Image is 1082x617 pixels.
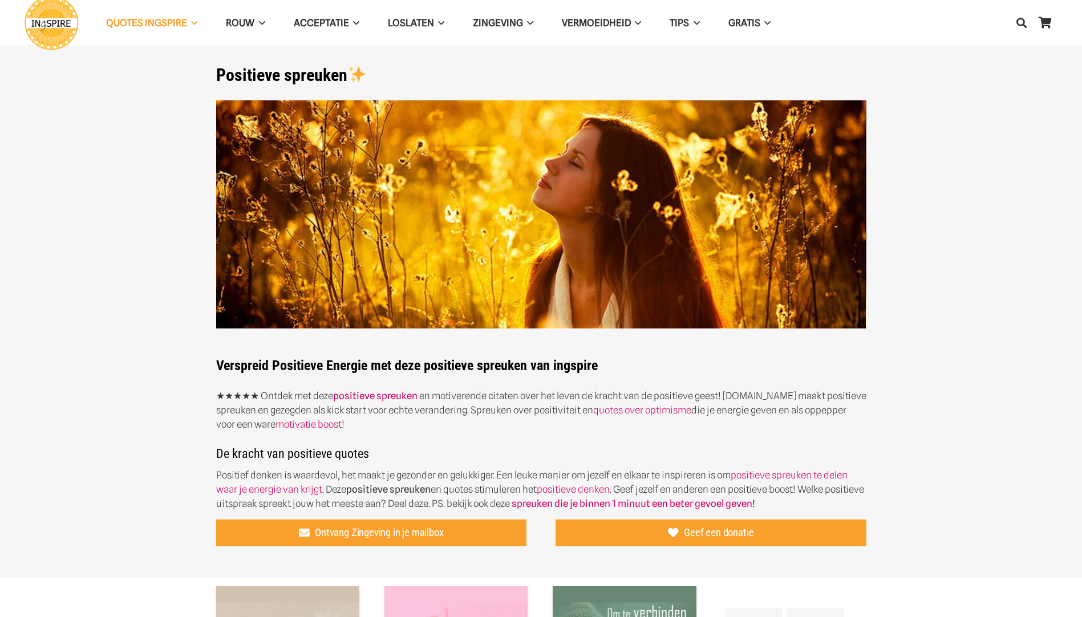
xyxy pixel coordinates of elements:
a: motivatie boost [275,419,342,430]
span: Geef een donatie [684,527,753,539]
a: TIPSTIPS Menu [655,9,714,38]
p: Positief denken is waardevol, het maakt je gezonder en gelukkiger. Een leuke manier om jezelf en ... [216,468,866,511]
span: QUOTES INGSPIRE [106,17,187,29]
a: GRATISGRATIS Menu [714,9,785,38]
strong: positieve spreuken [346,484,431,495]
h1: Positieve spreuken [216,65,866,86]
a: Ontvang Zingeving in je mailbox [216,519,527,547]
a: ROUWROUW Menu [212,9,279,38]
span: GRATIS Menu [760,9,771,37]
span: QUOTES INGSPIRE Menu [187,9,197,37]
span: Acceptatie Menu [349,9,359,37]
p: ★★★★★ Ontdek met deze en motiverende citaten over het leven de kracht van de positieve geest! [DO... [216,389,866,432]
strong: Verspreid Positieve Energie met deze positieve spreuken van ingspire [216,358,598,374]
span: Zingeving Menu [523,9,533,37]
a: Geef een donatie [556,519,866,547]
span: VERMOEIDHEID [562,17,631,29]
span: Ontvang Zingeving in je mailbox [315,527,443,539]
a: positieve spreuken te delen waar je energie van krijgt [216,469,848,495]
span: Zingeving [473,17,523,29]
span: Loslaten Menu [434,9,444,37]
a: ZingevingZingeving Menu [459,9,548,38]
a: VERMOEIDHEIDVERMOEIDHEID Menu [548,9,655,38]
a: spreuken die je binnen 1 minuut een beter gevoel geven [512,498,752,509]
a: LoslatenLoslaten Menu [374,9,459,38]
img: Positieve spreuken over het leven, geluk, spreuken over optimisme en pluk de dag quotes van Ingsp... [216,100,866,329]
span: VERMOEIDHEID Menu [631,9,641,37]
span: ROUW [226,17,254,29]
a: QUOTES INGSPIREQUOTES INGSPIRE Menu [92,9,212,38]
strong: ! [510,498,755,509]
span: Acceptatie [294,17,349,29]
a: positieve denken [537,484,610,495]
span: Loslaten [388,17,434,29]
a: Zoeken [1010,9,1033,37]
img: ✨ [348,66,366,83]
a: positieve spreuken [333,390,418,401]
a: quotes over optimisme [593,404,691,416]
b: De kracht van positieve quotes [216,446,369,461]
span: GRATIS [728,17,760,29]
a: AcceptatieAcceptatie Menu [279,9,374,38]
span: ROUW Menu [254,9,265,37]
span: TIPS Menu [689,9,699,37]
span: TIPS [670,17,689,29]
